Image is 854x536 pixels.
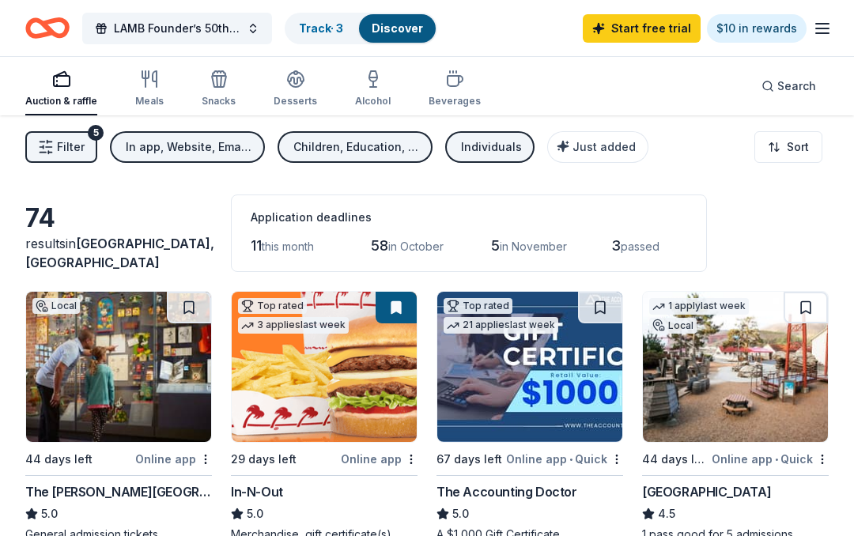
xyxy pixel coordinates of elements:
[135,63,164,115] button: Meals
[436,482,577,501] div: The Accounting Doctor
[787,138,809,157] span: Sort
[649,318,697,334] div: Local
[25,95,97,108] div: Auction & raffle
[569,453,572,466] span: •
[110,131,265,163] button: In app, Website, Email, Mail, Phone
[135,95,164,108] div: Meals
[25,131,97,163] button: Filter5
[238,298,307,314] div: Top rated
[341,449,418,469] div: Online app
[25,450,93,469] div: 44 days left
[429,63,481,115] button: Beverages
[202,95,236,108] div: Snacks
[777,77,816,96] span: Search
[461,138,522,157] div: Individuals
[749,70,829,102] button: Search
[251,237,262,254] span: 11
[500,240,567,253] span: in November
[232,292,417,442] img: Image for In-N-Out
[491,237,500,254] span: 5
[444,317,558,334] div: 21 applies last week
[285,13,437,44] button: Track· 3Discover
[299,21,343,35] a: Track· 3
[274,95,317,108] div: Desserts
[712,449,829,469] div: Online app Quick
[547,131,648,163] button: Just added
[371,237,388,254] span: 58
[355,63,391,115] button: Alcohol
[444,298,512,314] div: Top rated
[506,449,623,469] div: Online app Quick
[452,504,469,523] span: 5.0
[25,236,214,270] span: in
[25,9,70,47] a: Home
[251,208,687,227] div: Application deadlines
[25,234,212,272] div: results
[231,482,283,501] div: In-N-Out
[775,453,778,466] span: •
[231,450,297,469] div: 29 days left
[643,292,828,442] img: Image for Bay Area Discovery Museum
[754,131,822,163] button: Sort
[135,449,212,469] div: Online app
[278,131,433,163] button: Children, Education, Poverty & Hunger, Health
[32,298,80,314] div: Local
[429,95,481,108] div: Beverages
[642,482,771,501] div: [GEOGRAPHIC_DATA]
[436,450,502,469] div: 67 days left
[25,482,212,501] div: The [PERSON_NAME][GEOGRAPHIC_DATA]
[621,240,659,253] span: passed
[82,13,272,44] button: LAMB Founder’s 50th Birthday Gala
[25,63,97,115] button: Auction & raffle
[388,240,444,253] span: in October
[707,14,807,43] a: $10 in rewards
[437,292,622,442] img: Image for The Accounting Doctor
[41,504,58,523] span: 5.0
[26,292,211,442] img: Image for The Walt Disney Museum
[88,125,104,141] div: 5
[238,317,349,334] div: 3 applies last week
[262,240,314,253] span: this month
[57,138,85,157] span: Filter
[25,202,212,234] div: 74
[583,14,701,43] a: Start free trial
[247,504,263,523] span: 5.0
[25,236,214,270] span: [GEOGRAPHIC_DATA], [GEOGRAPHIC_DATA]
[372,21,423,35] a: Discover
[572,140,636,153] span: Just added
[649,298,749,315] div: 1 apply last week
[355,95,391,108] div: Alcohol
[658,504,675,523] span: 4.5
[445,131,535,163] button: Individuals
[293,138,420,157] div: Children, Education, Poverty & Hunger, Health
[642,450,709,469] div: 44 days left
[202,63,236,115] button: Snacks
[274,63,317,115] button: Desserts
[126,138,252,157] div: In app, Website, Email, Mail, Phone
[611,237,621,254] span: 3
[114,19,240,38] span: LAMB Founder’s 50th Birthday Gala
